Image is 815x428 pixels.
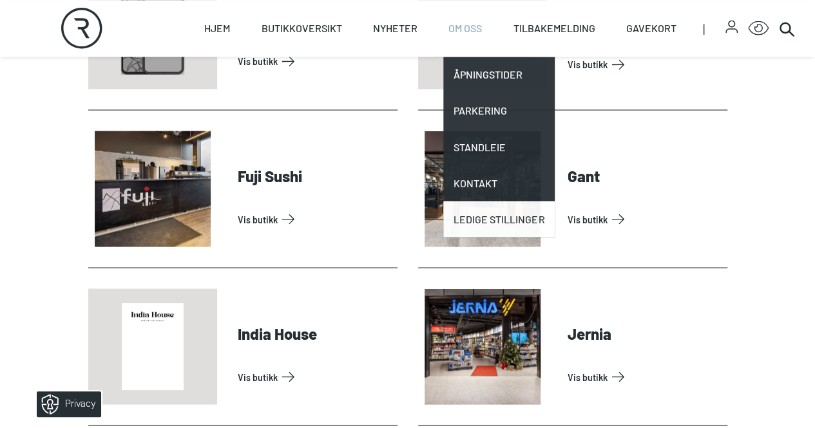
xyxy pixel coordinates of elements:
a: Vis Butikk: Gant [568,209,722,229]
a: Vis Butikk: Jernia [568,366,722,387]
a: Vis Butikk: India House [238,366,392,387]
a: Åpningstider [443,57,555,93]
button: Open Accessibility Menu [748,18,769,39]
a: Parkering [443,93,555,129]
iframe: Manage Preferences [13,387,118,422]
a: Vis Butikk: Fuji Sushi [238,209,392,229]
a: Kontakt [443,165,555,201]
a: Standleie [443,129,555,165]
a: Vis Butikk: Frem Eiendomsmegling [568,54,722,75]
a: Vis Butikk: Fixit [238,51,392,71]
a: Ledige stillinger [443,201,555,237]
